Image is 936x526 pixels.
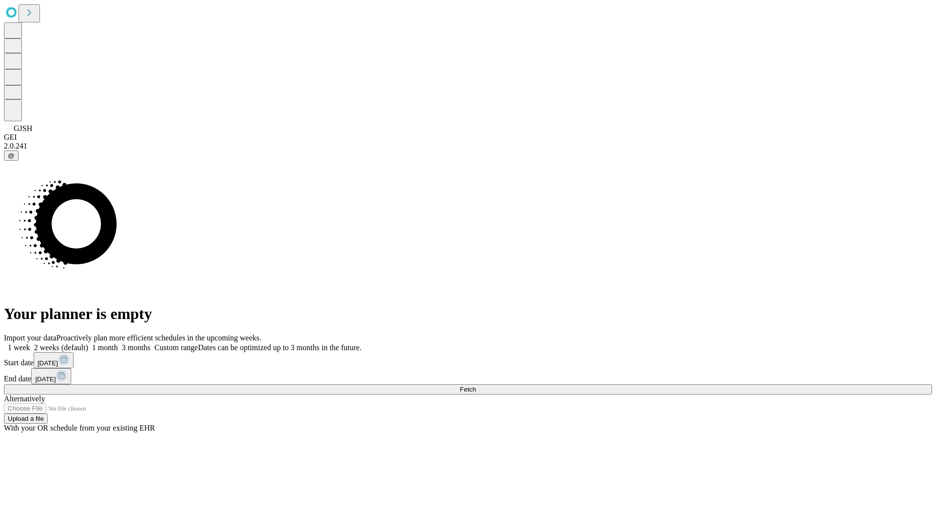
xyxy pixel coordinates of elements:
span: [DATE] [38,359,58,367]
span: Import your data [4,334,57,342]
span: 2 weeks (default) [34,343,88,352]
button: Fetch [4,384,932,394]
button: [DATE] [34,352,74,368]
span: 3 months [122,343,151,352]
span: With your OR schedule from your existing EHR [4,424,155,432]
span: @ [8,152,15,159]
div: End date [4,368,932,384]
h1: Your planner is empty [4,305,932,323]
span: 1 month [92,343,118,352]
div: 2.0.241 [4,142,932,150]
button: @ [4,150,19,161]
span: Proactively plan more efficient schedules in the upcoming weeks. [57,334,261,342]
span: Dates can be optimized up to 3 months in the future. [198,343,361,352]
button: Upload a file [4,413,48,424]
span: 1 week [8,343,30,352]
span: Alternatively [4,394,45,403]
button: [DATE] [31,368,71,384]
div: GEI [4,133,932,142]
div: Start date [4,352,932,368]
span: [DATE] [35,376,56,383]
span: GJSH [14,124,32,132]
span: Fetch [460,386,476,393]
span: Custom range [155,343,198,352]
